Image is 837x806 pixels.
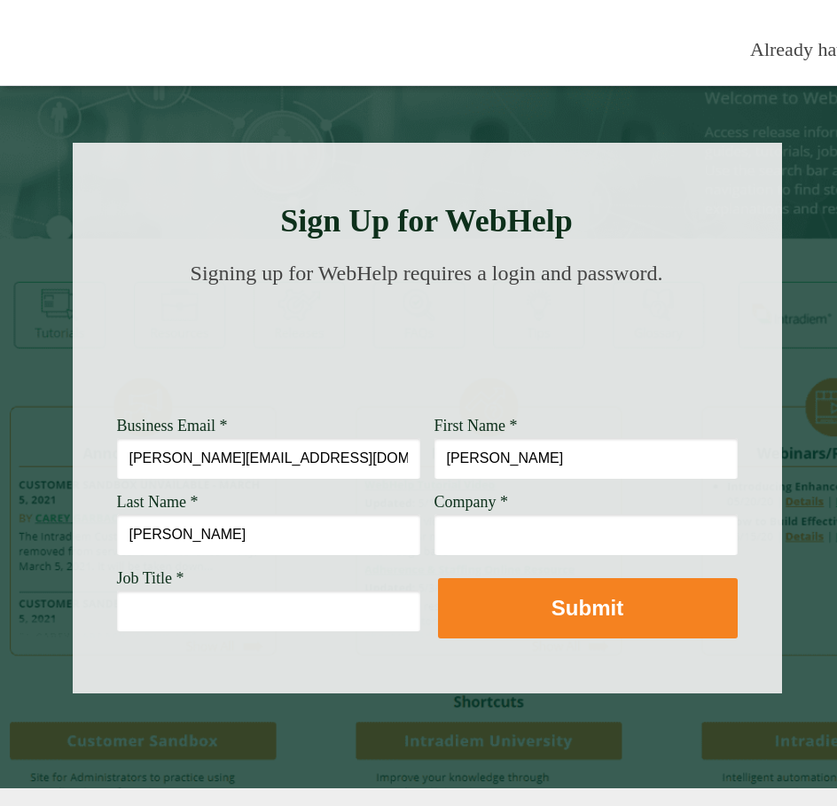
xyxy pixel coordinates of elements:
[551,596,623,620] strong: Submit
[280,203,573,239] strong: Sign Up for WebHelp
[117,569,184,587] span: Job Title *
[438,578,738,638] button: Submit
[117,417,228,434] span: Business Email *
[128,303,727,392] img: Need Credentials? Sign up below. Have Credentials? Use the sign-in button.
[191,262,663,285] span: Signing up for WebHelp requires a login and password.
[434,417,518,434] span: First Name *
[434,493,509,511] span: Company *
[117,493,199,511] span: Last Name *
